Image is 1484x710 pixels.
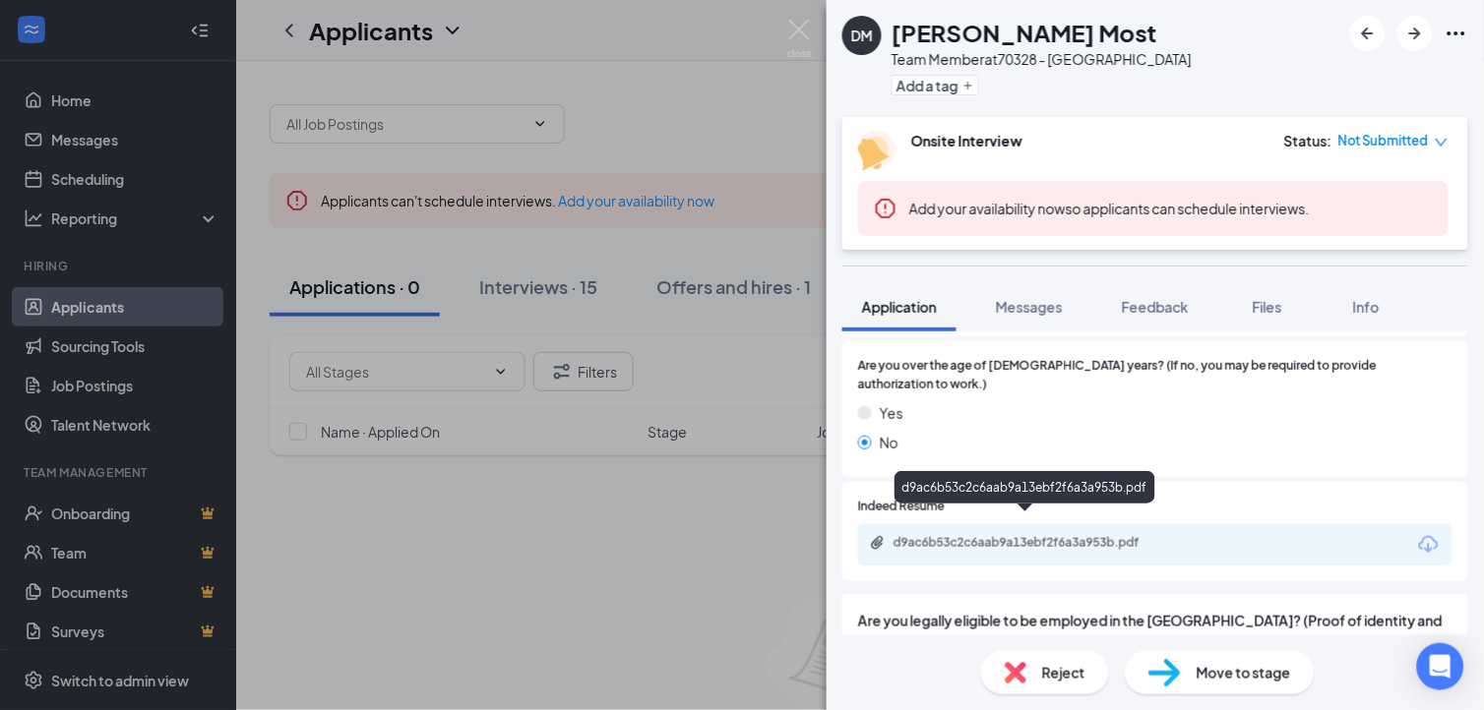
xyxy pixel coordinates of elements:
b: Onsite Interview [911,132,1022,149]
svg: Paperclip [870,535,886,551]
div: Open Intercom Messenger [1417,643,1464,690]
button: PlusAdd a tag [892,75,979,95]
div: Status : [1284,131,1332,150]
span: Messages [996,298,1063,316]
span: Not Submitted [1338,131,1429,150]
span: Indeed Resume [858,498,945,516]
svg: Ellipses [1445,22,1468,45]
a: Paperclipd9ac6b53c2c6aab9a13ebf2f6a3a953b.pdf [870,535,1189,554]
button: ArrowRight [1397,16,1433,51]
span: Yes [880,402,903,424]
span: Info [1353,298,1380,316]
span: Reject [1042,662,1085,683]
button: Add your availability now [909,199,1066,218]
button: ArrowLeftNew [1350,16,1386,51]
svg: Plus [962,80,974,91]
span: Files [1253,298,1282,316]
div: DM [851,26,873,45]
svg: ArrowRight [1403,22,1427,45]
span: Application [862,298,937,316]
span: Move to stage [1197,662,1291,683]
span: down [1435,136,1449,149]
span: Feedback [1122,298,1189,316]
svg: Download [1417,533,1441,557]
span: Are you over the age of [DEMOGRAPHIC_DATA] years? (If no, you may be required to provide authoriz... [858,357,1453,394]
div: d9ac6b53c2c6aab9a13ebf2f6a3a953b.pdf [894,535,1169,551]
span: No [880,432,898,453]
h1: [PERSON_NAME] Most [892,16,1157,49]
svg: ArrowLeftNew [1356,22,1380,45]
span: Are you legally eligible to be employed in the [GEOGRAPHIC_DATA]? (Proof of identity and eligibil... [858,610,1453,653]
div: d9ac6b53c2c6aab9a13ebf2f6a3a953b.pdf [895,471,1155,503]
svg: Error [874,197,897,220]
div: Team Member at 70328 - [GEOGRAPHIC_DATA] [892,49,1192,69]
span: so applicants can schedule interviews. [909,200,1310,217]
